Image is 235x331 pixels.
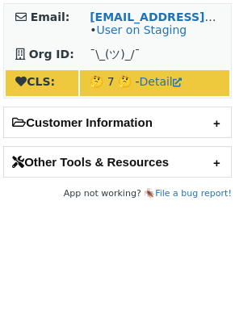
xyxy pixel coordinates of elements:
[4,107,231,137] h2: Customer Information
[140,75,182,88] a: Detail
[96,23,187,36] a: User on Staging
[155,188,232,199] a: File a bug report!
[4,147,231,177] h2: Other Tools & Resources
[3,186,232,202] footer: App not working? 🪳
[31,10,70,23] strong: Email:
[29,48,74,61] strong: Org ID:
[80,70,229,96] td: 🤔 7 🤔 -
[90,48,140,61] span: ¯\_(ツ)_/¯
[90,23,187,36] span: •
[15,75,55,88] strong: CLS:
